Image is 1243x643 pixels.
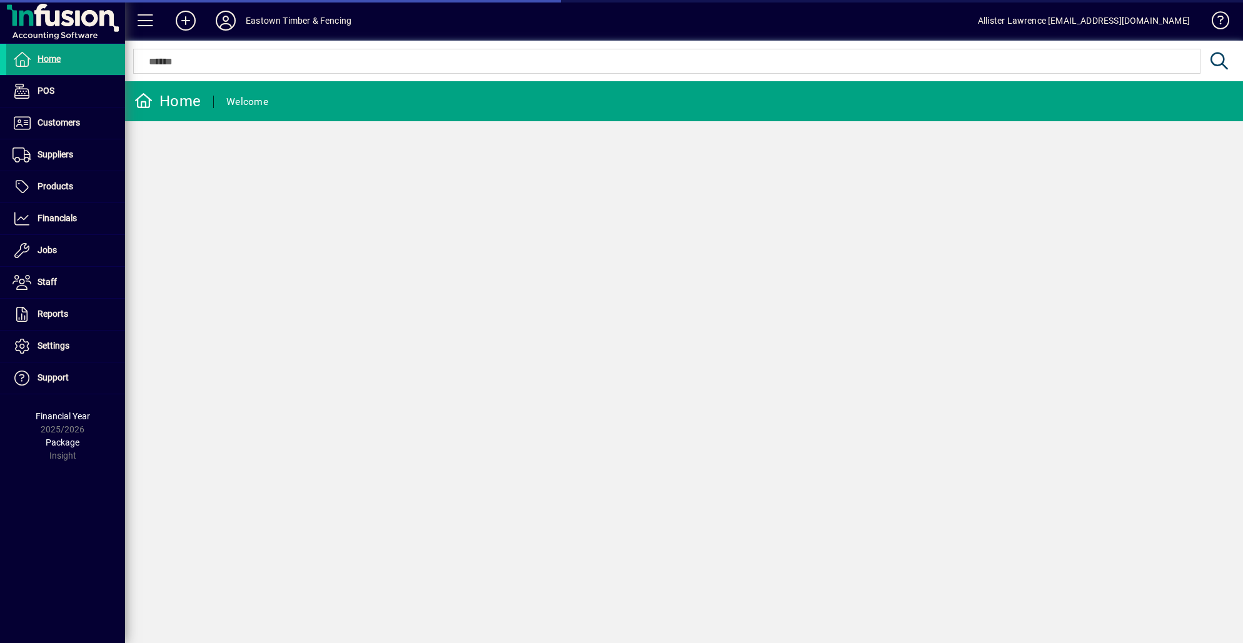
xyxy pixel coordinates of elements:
[36,411,90,421] span: Financial Year
[46,437,79,447] span: Package
[206,9,246,32] button: Profile
[38,277,57,287] span: Staff
[6,299,125,330] a: Reports
[6,107,125,139] a: Customers
[38,86,54,96] span: POS
[6,235,125,266] a: Jobs
[38,245,57,255] span: Jobs
[38,372,69,382] span: Support
[38,54,61,64] span: Home
[978,11,1190,31] div: Allister Lawrence [EMAIL_ADDRESS][DOMAIN_NAME]
[226,92,268,112] div: Welcome
[6,171,125,202] a: Products
[38,309,68,319] span: Reports
[6,76,125,107] a: POS
[38,181,73,191] span: Products
[1202,2,1227,43] a: Knowledge Base
[38,149,73,159] span: Suppliers
[6,203,125,234] a: Financials
[38,117,80,127] span: Customers
[38,341,69,351] span: Settings
[38,213,77,223] span: Financials
[6,362,125,394] a: Support
[6,139,125,171] a: Suppliers
[6,267,125,298] a: Staff
[134,91,201,111] div: Home
[246,11,351,31] div: Eastown Timber & Fencing
[166,9,206,32] button: Add
[6,331,125,362] a: Settings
